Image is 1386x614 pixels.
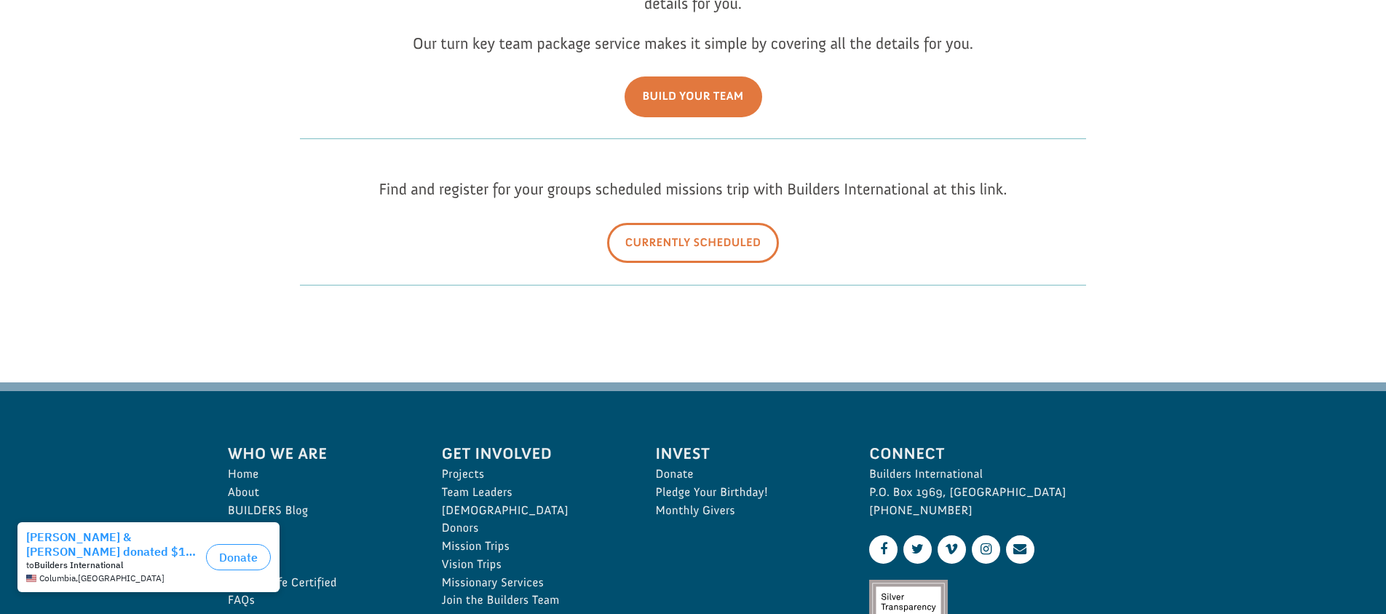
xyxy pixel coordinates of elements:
a: Contact Us [1006,535,1034,564]
button: Donate [206,29,271,55]
div: to [26,45,200,55]
a: [DEMOGRAPHIC_DATA] [442,502,624,520]
span: Our turn key team package service makes it simple by covering all the details for you. [413,34,973,53]
span: Get Involved [442,441,624,465]
a: Donate [656,465,838,484]
a: Join the Builders Team [442,591,624,610]
a: Missionary Services [442,574,624,592]
a: Currently Scheduled [607,223,780,263]
a: Vision Trips [442,556,624,574]
span: Columbia , [GEOGRAPHIC_DATA] [39,58,165,68]
a: Facebook [869,535,898,564]
a: Team Leaders [442,484,624,502]
span: Connect [869,441,1158,465]
a: Projects [442,465,624,484]
a: My Story [228,519,410,538]
a: Project Life Certified [228,574,410,592]
a: Contact [228,556,410,574]
p: Builders International P.O. Box 1969, [GEOGRAPHIC_DATA] [PHONE_NUMBER] [869,465,1158,519]
span: Find and register for your groups scheduled missions trip with Builders International at this link. [379,179,1007,199]
strong: Builders International [34,44,123,55]
a: Mission Trips [442,538,624,556]
span: Invest [656,441,838,465]
a: Pledge Your Birthday! [656,484,838,502]
a: Build Your Team [625,76,762,117]
span: Who We Are [228,441,410,465]
a: About [228,484,410,502]
a: Twitter [903,535,932,564]
a: BUILDERS Blog [228,502,410,520]
a: Monthly Givers [656,502,838,520]
img: US.png [26,58,36,68]
a: Instagram [972,535,1000,564]
a: Donors [442,519,624,538]
div: [PERSON_NAME] & [PERSON_NAME] donated $100 [26,15,200,44]
a: Vimeo [938,535,966,564]
a: Staff [228,538,410,556]
a: Home [228,465,410,484]
a: FAQs [228,591,410,610]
